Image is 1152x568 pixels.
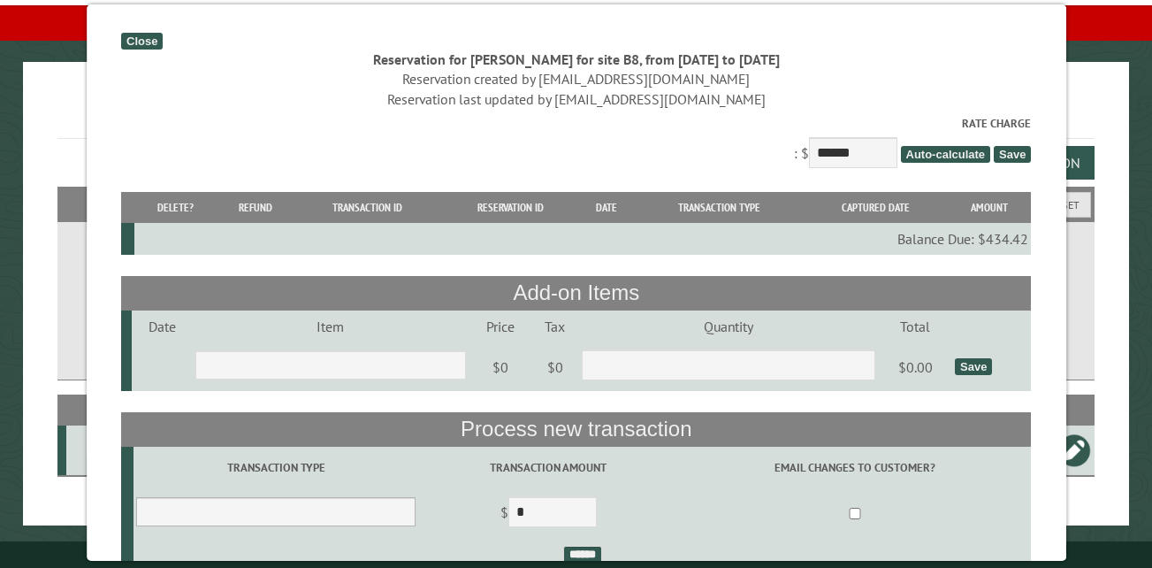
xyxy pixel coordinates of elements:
th: Reservation ID [440,192,580,223]
td: Quantity [579,311,879,342]
h1: Reservations [57,90,1095,139]
span: Save [994,146,1031,163]
th: Site [66,395,127,426]
td: $0.00 [878,342,951,392]
label: Rate Charge [121,115,1031,132]
th: Transaction ID [294,192,440,223]
td: Balance Due: $434.42 [134,223,1031,255]
div: Reservation for [PERSON_NAME] for site B8, from [DATE] to [DATE] [121,50,1031,69]
h2: Filters [57,187,1095,220]
span: Auto-calculate [900,146,990,163]
td: Item [192,311,469,342]
th: Captured Date [804,192,947,223]
div: Save [955,358,992,375]
td: $ [418,489,677,539]
th: Transaction Type [633,192,804,223]
th: Delete? [134,192,216,223]
td: Price [469,311,530,342]
td: Tax [531,311,579,342]
td: Date [132,311,193,342]
label: Transaction Type [136,459,416,476]
label: Email changes to customer? [681,459,1028,476]
td: $0 [469,342,530,392]
th: Refund [217,192,294,223]
td: Total [878,311,951,342]
td: $0 [531,342,579,392]
th: Date [580,192,634,223]
div: Reservation created by [EMAIL_ADDRESS][DOMAIN_NAME] [121,69,1031,88]
div: Close [121,33,163,50]
div: B8 [73,441,124,459]
th: Amount [947,192,1031,223]
div: : $ [121,115,1031,173]
th: Process new transaction [121,412,1031,446]
div: Reservation last updated by [EMAIL_ADDRESS][DOMAIN_NAME] [121,89,1031,109]
label: Transaction Amount [422,459,675,476]
th: Add-on Items [121,276,1031,310]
